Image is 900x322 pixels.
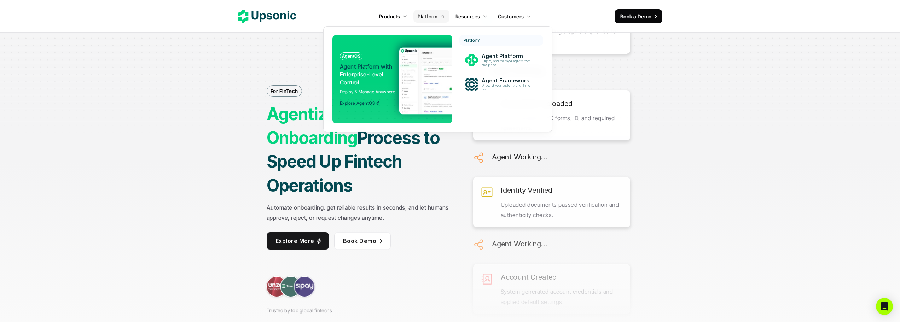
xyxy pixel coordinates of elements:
p: AgentOS [342,54,360,59]
span: Explore AgentOS [340,101,380,106]
p: Explore More [275,236,314,246]
a: Explore More [267,232,329,250]
p: Platform [464,38,481,43]
p: Agent Framework [481,77,534,84]
p: Onboard your customers lightning fast [481,84,533,92]
h6: Identity Verified [501,184,552,196]
p: Book a Demo [620,13,652,20]
h6: Agent Working... [492,151,547,163]
p: Enterprise-Level Control [340,63,394,86]
strong: Agentize Onboarding [267,104,357,148]
div: Open Intercom Messenger [876,298,893,315]
a: AgentOSAgent Platform withEnterprise-Level ControlDeploy & Manage AnywhereExplore AgentOS [332,35,452,123]
strong: Automate onboarding, get reliable results in seconds, and let humans approve, reject, or request ... [267,204,450,221]
p: Uploaded documents passed verification and authenticity checks. [501,200,623,220]
p: Products [379,13,400,20]
h6: Agent Working... [492,238,547,250]
p: Book Demo [343,236,376,246]
strong: Process to Speed Up Fintech Operations [267,127,443,195]
a: Book Demo [334,232,390,250]
p: For FinTech [271,87,298,95]
p: Customers [498,13,524,20]
p: All required onboarding steps are queued for execution. [501,26,623,47]
p: Deploy and manage agents from one place [481,59,533,67]
p: Platform [418,13,437,20]
p: Resources [455,13,480,20]
p: Agent Platform [481,53,534,59]
p: Deploy & Manage Anywhere [340,88,395,95]
p: User submitted KYC forms, ID, and required agreements. [501,113,623,134]
p: System generated account credentials and applied default settings. [501,287,623,307]
p: Explore AgentOS [340,101,375,106]
p: Trusted by top global fintechs [267,306,332,315]
h6: Documents Uploaded [501,98,572,110]
h6: Account Created [501,271,557,283]
a: Products [375,10,412,23]
span: Agent Platform with [340,63,392,70]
